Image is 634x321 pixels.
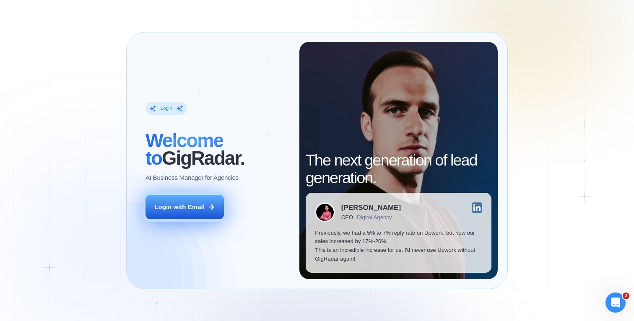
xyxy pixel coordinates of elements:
[154,203,205,212] div: Login with Email
[146,130,223,169] span: Welcome to
[306,152,492,186] h2: The next generation of lead generation.
[315,229,482,264] p: Previously, we had a 5% to 7% reply rate on Upwork, but now our sales increased by 17%-20%. This ...
[146,132,290,167] h2: ‍ GigRadar.
[357,214,392,220] div: Digital Agency
[146,195,224,220] button: Login with Email
[161,105,172,111] div: Login
[146,173,239,182] p: AI Business Manager for Agencies
[341,204,401,211] div: [PERSON_NAME]
[623,293,629,299] span: 2
[341,214,353,220] div: CEO
[605,293,626,313] iframe: Intercom live chat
